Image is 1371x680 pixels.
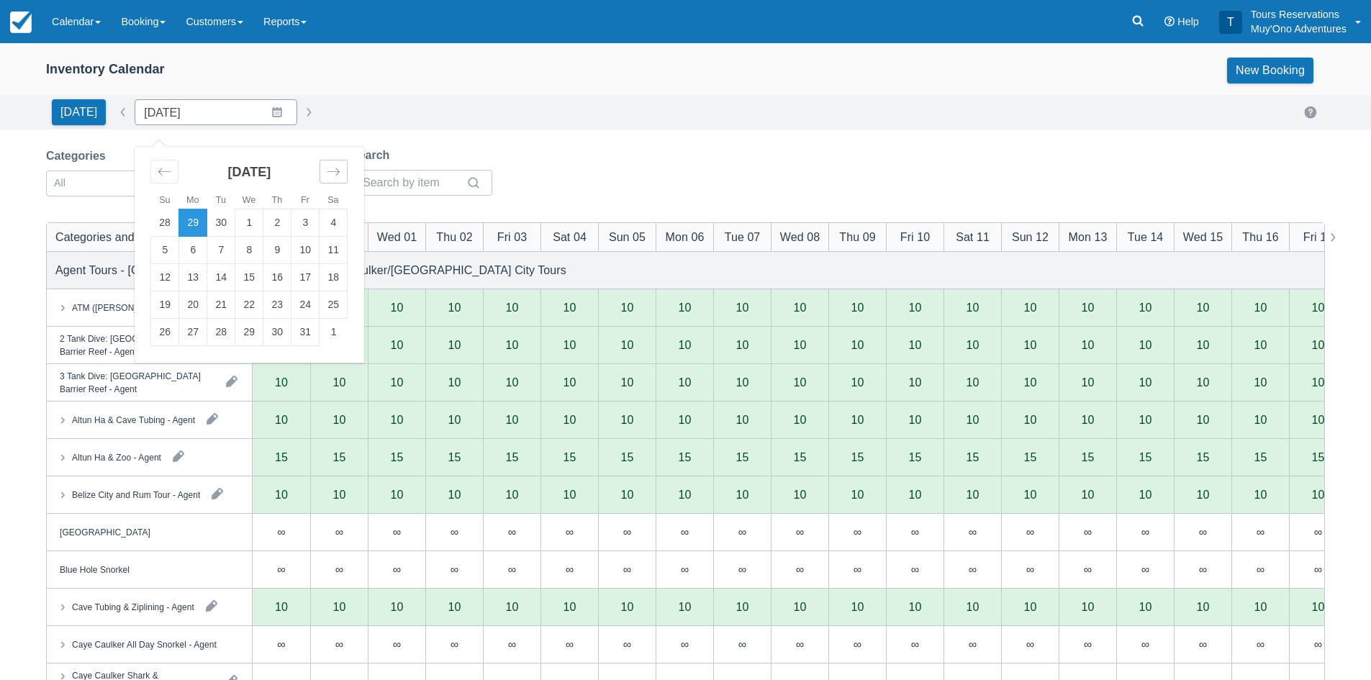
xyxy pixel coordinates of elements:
[448,414,461,425] div: 10
[506,302,519,313] div: 10
[207,319,235,346] td: Tuesday, October 28, 2025
[291,237,320,264] td: Friday, October 10, 2025
[301,195,309,205] small: Fr
[1251,22,1347,36] p: Muy'Ono Adventures
[969,526,977,538] div: ∞
[1242,228,1278,245] div: Thu 16
[886,551,944,589] div: ∞
[425,327,483,364] div: 10
[393,526,401,538] div: ∞
[333,489,346,500] div: 10
[1059,551,1116,589] div: ∞
[391,489,404,500] div: 10
[425,514,483,551] div: ∞
[436,228,472,245] div: Thu 02
[310,514,368,551] div: ∞
[179,291,207,319] td: Monday, October 20, 2025
[1084,526,1092,538] div: ∞
[1024,376,1037,388] div: 10
[886,514,944,551] div: ∞
[1312,376,1325,388] div: 10
[794,451,807,463] div: 15
[681,563,689,575] div: ∞
[944,327,1001,364] div: 10
[911,563,919,575] div: ∞
[967,489,979,500] div: 10
[679,302,692,313] div: 10
[771,327,828,364] div: 10
[291,291,320,319] td: Friday, October 24, 2025
[10,12,32,33] img: checkfront-main-nav-mini-logo.png
[666,228,705,245] div: Mon 06
[320,291,348,319] td: Saturday, October 25, 2025
[151,291,179,319] td: Sunday, October 19, 2025
[448,339,461,350] div: 10
[368,551,425,589] div: ∞
[566,563,574,575] div: ∞
[967,339,979,350] div: 10
[1024,339,1037,350] div: 10
[207,237,235,264] td: Tuesday, October 7, 2025
[207,209,235,237] td: Tuesday, September 30, 2025
[1001,364,1059,402] div: 10
[391,451,404,463] div: 15
[320,209,348,237] td: Saturday, October 4, 2025
[1174,551,1231,589] div: ∞
[243,195,256,205] small: We
[679,339,692,350] div: 10
[1254,302,1267,313] div: 10
[368,327,425,364] div: 10
[794,339,807,350] div: 10
[1001,327,1059,364] div: 10
[377,228,417,245] div: Wed 01
[207,291,235,319] td: Tuesday, October 21, 2025
[956,228,990,245] div: Sat 11
[186,195,199,205] small: Mo
[854,526,861,538] div: ∞
[1254,376,1267,388] div: 10
[151,209,179,237] td: Sunday, September 28, 2025
[483,327,540,364] div: 10
[564,376,576,388] div: 10
[425,364,483,402] div: 10
[483,514,540,551] div: ∞
[1116,327,1174,364] div: 10
[151,264,179,291] td: Sunday, October 12, 2025
[796,526,804,538] div: ∞
[368,514,425,551] div: ∞
[1026,526,1034,538] div: ∞
[1177,16,1199,27] span: Help
[911,526,919,538] div: ∞
[1026,563,1034,575] div: ∞
[506,451,519,463] div: 15
[448,376,461,388] div: 10
[1024,414,1037,425] div: 10
[736,339,749,350] div: 10
[828,514,886,551] div: ∞
[72,488,200,501] div: Belize City and Rum Tour - Agent
[1139,414,1152,425] div: 10
[1289,514,1347,551] div: ∞
[738,526,746,538] div: ∞
[1141,563,1149,575] div: ∞
[1312,414,1325,425] div: 10
[851,489,864,500] div: 10
[1197,302,1210,313] div: 10
[540,551,598,589] div: ∞
[796,563,804,575] div: ∞
[1254,451,1267,463] div: 15
[391,414,404,425] div: 10
[235,237,263,264] td: Wednesday, October 8, 2025
[46,148,112,165] label: Categories
[1231,364,1289,402] div: 10
[363,170,463,196] input: Search by item
[391,376,404,388] div: 10
[1197,376,1210,388] div: 10
[656,551,713,589] div: ∞
[713,327,771,364] div: 10
[1082,376,1095,388] div: 10
[235,264,263,291] td: Wednesday, October 15, 2025
[508,563,516,575] div: ∞
[207,264,235,291] td: Tuesday, October 14, 2025
[1139,302,1152,313] div: 10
